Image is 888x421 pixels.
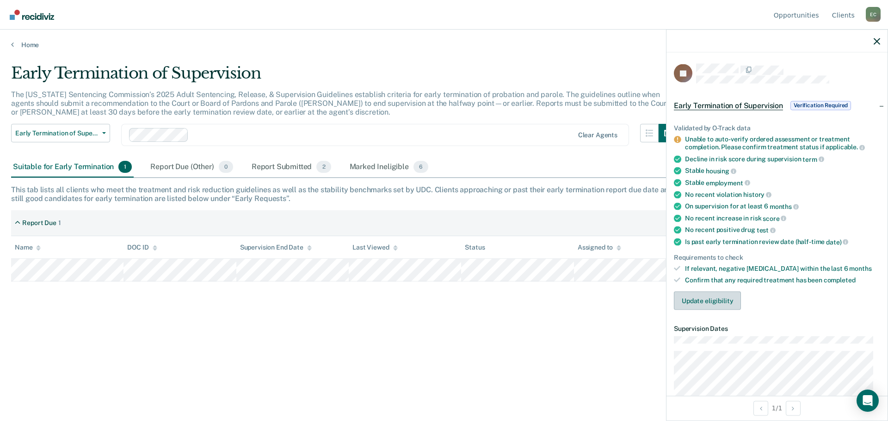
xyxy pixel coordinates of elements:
[706,167,736,175] span: housing
[148,157,234,177] div: Report Due (Other)
[219,161,233,173] span: 0
[849,265,871,272] span: months
[685,178,880,187] div: Stable
[802,155,824,163] span: term
[685,155,880,163] div: Decline in risk score during supervision
[348,157,431,177] div: Marked Ineligible
[666,91,888,120] div: Early Termination of SupervisionVerification Required
[866,7,881,22] button: Profile dropdown button
[757,226,776,234] span: test
[316,161,331,173] span: 2
[786,401,801,415] button: Next Opportunity
[826,238,848,245] span: date)
[770,202,799,210] span: months
[674,124,880,132] div: Validated by O-Track data
[22,219,56,227] div: Report Due
[11,157,134,177] div: Suitable for Early Termination
[15,129,99,137] span: Early Termination of Supervision
[11,90,669,116] p: The [US_STATE] Sentencing Commission’s 2025 Adult Sentencing, Release, & Supervision Guidelines e...
[685,276,880,284] div: Confirm that any required treatment has been
[685,135,880,151] div: Unable to auto-verify ordered assessment or treatment completion. Please confirm treatment status...
[58,219,61,227] div: 1
[578,131,617,139] div: Clear agents
[666,396,888,420] div: 1 / 1
[11,64,677,90] div: Early Termination of Supervision
[743,191,771,198] span: history
[824,276,856,284] span: completed
[674,324,880,332] dt: Supervision Dates
[240,244,312,251] div: Supervision End Date
[685,190,880,199] div: No recent violation
[127,244,157,251] div: DOC ID
[685,214,880,222] div: No recent increase in risk
[11,41,877,49] a: Home
[790,101,851,110] span: Verification Required
[685,167,880,175] div: Stable
[763,214,786,222] span: score
[857,390,879,412] div: Open Intercom Messenger
[753,401,768,415] button: Previous Opportunity
[578,244,621,251] div: Assigned to
[250,157,333,177] div: Report Submitted
[685,202,880,211] div: On supervision for at least 6
[413,161,428,173] span: 6
[10,10,54,20] img: Recidiviz
[352,244,397,251] div: Last Viewed
[118,161,132,173] span: 1
[465,244,485,251] div: Status
[685,226,880,234] div: No recent positive drug
[674,291,741,310] button: Update eligibility
[11,185,877,203] div: This tab lists all clients who meet the treatment and risk reduction guidelines as well as the st...
[674,101,783,110] span: Early Termination of Supervision
[685,238,880,246] div: Is past early termination review date (half-time
[674,253,880,261] div: Requirements to check
[15,244,41,251] div: Name
[706,179,750,186] span: employment
[685,265,880,273] div: If relevant, negative [MEDICAL_DATA] within the last 6
[866,7,881,22] div: E C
